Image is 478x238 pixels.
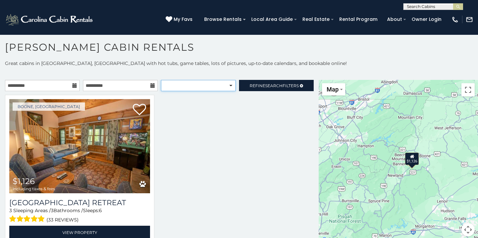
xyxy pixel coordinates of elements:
[461,223,475,236] button: Map camera controls
[336,14,381,25] a: Rental Program
[133,103,146,117] a: Add to favorites
[327,86,339,93] span: Map
[408,14,445,25] a: Owner Login
[265,83,282,88] span: Search
[13,102,85,111] a: Boone, [GEOGRAPHIC_DATA]
[201,14,245,25] a: Browse Rentals
[51,208,53,213] span: 3
[250,83,299,88] span: Refine Filters
[174,16,193,23] span: My Favs
[9,198,150,207] h3: Boulder Falls Retreat
[466,16,473,23] img: mail-regular-white.png
[299,14,333,25] a: Real Estate
[384,14,405,25] a: About
[461,83,475,96] button: Toggle fullscreen view
[5,13,95,26] img: White-1-2.png
[13,187,55,191] span: including taxes & fees
[99,208,102,213] span: 6
[9,99,150,193] img: Boulder Falls Retreat
[166,16,194,23] a: My Favs
[46,215,79,224] span: (33 reviews)
[9,198,150,207] a: [GEOGRAPHIC_DATA] Retreat
[13,176,35,186] span: $1,126
[9,207,150,224] div: Sleeping Areas / Bathrooms / Sleeps:
[239,80,314,91] a: RefineSearchFilters
[9,99,150,193] a: Boulder Falls Retreat $1,126 including taxes & fees
[451,16,459,23] img: phone-regular-white.png
[405,152,419,165] div: $1,126
[9,208,12,213] span: 3
[322,83,345,95] button: Change map style
[248,14,296,25] a: Local Area Guide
